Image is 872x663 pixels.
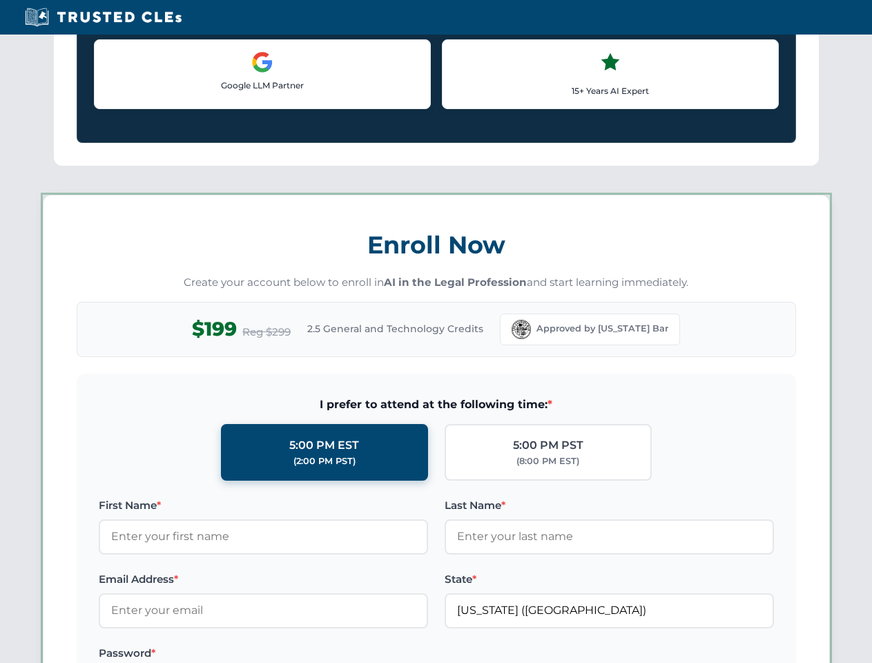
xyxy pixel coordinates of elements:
span: 2.5 General and Technology Credits [307,321,483,336]
p: 15+ Years AI Expert [454,84,767,97]
span: Approved by [US_STATE] Bar [536,322,668,336]
p: Google LLM Partner [106,79,419,92]
label: Last Name [445,497,774,514]
input: Enter your last name [445,519,774,554]
label: First Name [99,497,428,514]
label: Password [99,645,428,662]
div: (8:00 PM EST) [516,454,579,468]
input: Enter your first name [99,519,428,554]
h3: Enroll Now [77,223,796,267]
img: Google [251,51,273,73]
label: Email Address [99,571,428,588]
img: Trusted CLEs [21,7,186,28]
div: (2:00 PM PST) [293,454,356,468]
input: Florida (FL) [445,593,774,628]
img: Florida Bar [512,320,531,339]
div: 5:00 PM EST [289,436,359,454]
label: State [445,571,774,588]
span: Reg $299 [242,324,291,340]
span: I prefer to attend at the following time: [99,396,774,414]
strong: AI in the Legal Profession [384,276,527,289]
p: Create your account below to enroll in and start learning immediately. [77,275,796,291]
span: $199 [192,314,237,345]
div: 5:00 PM PST [513,436,583,454]
input: Enter your email [99,593,428,628]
